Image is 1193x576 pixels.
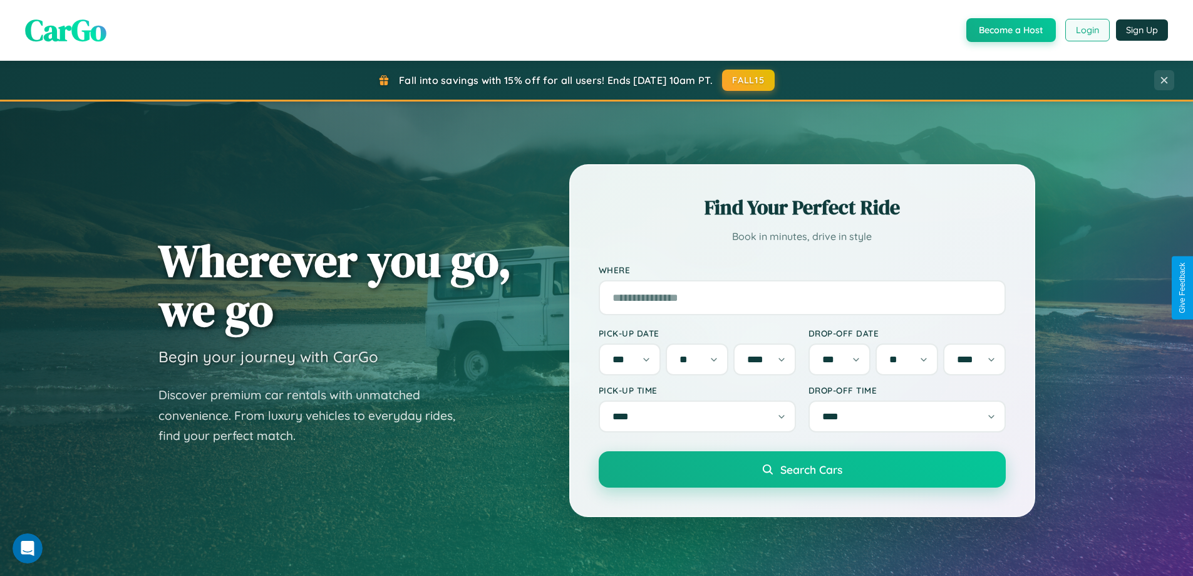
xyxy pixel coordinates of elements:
h1: Wherever you go, we go [158,236,512,335]
label: Drop-off Date [808,328,1006,338]
div: Give Feedback [1178,263,1187,313]
label: Pick-up Date [599,328,796,338]
h3: Begin your journey with CarGo [158,347,378,366]
button: Login [1065,19,1110,41]
p: Discover premium car rentals with unmatched convenience. From luxury vehicles to everyday rides, ... [158,385,472,446]
span: Search Cars [780,463,842,476]
label: Where [599,264,1006,275]
button: Sign Up [1116,19,1168,41]
p: Book in minutes, drive in style [599,228,1006,246]
button: Search Cars [599,451,1006,488]
span: CarGo [25,9,106,51]
label: Pick-up Time [599,385,796,395]
button: Become a Host [966,18,1056,42]
button: FALL15 [722,70,775,91]
h2: Find Your Perfect Ride [599,194,1006,221]
label: Drop-off Time [808,385,1006,395]
span: Fall into savings with 15% off for all users! Ends [DATE] 10am PT. [399,74,713,86]
iframe: Intercom live chat [13,533,43,563]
